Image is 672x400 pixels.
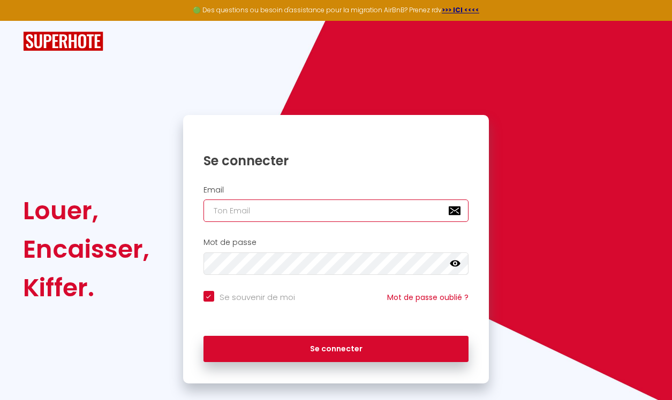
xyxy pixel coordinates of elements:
[23,32,103,51] img: SuperHote logo
[203,152,469,169] h1: Se connecter
[23,268,149,307] div: Kiffer.
[23,191,149,230] div: Louer,
[23,230,149,268] div: Encaisser,
[203,199,469,222] input: Ton Email
[203,186,469,195] h2: Email
[387,292,469,303] a: Mot de passe oublié ?
[442,5,479,14] a: >>> ICI <<<<
[203,336,469,363] button: Se connecter
[203,238,469,247] h2: Mot de passe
